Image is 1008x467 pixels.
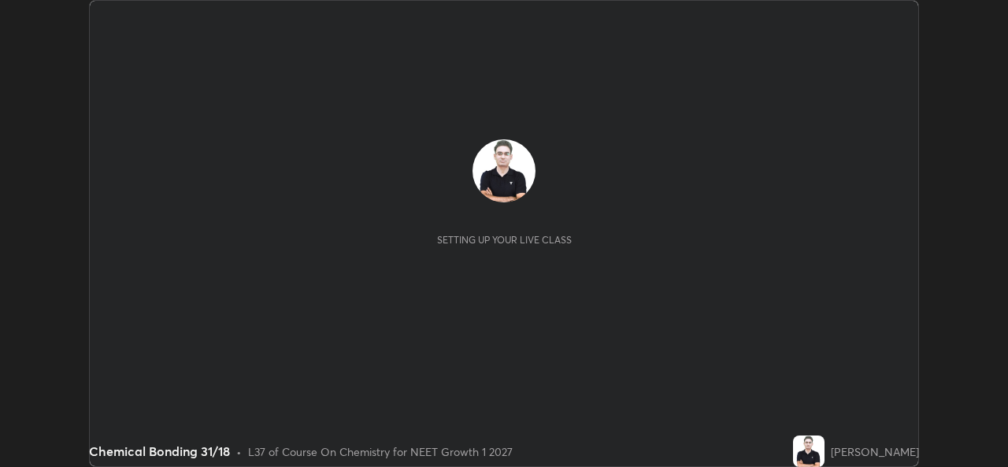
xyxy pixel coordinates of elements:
img: 07289581f5164c24b1d22cb8169adb0f.jpg [793,435,825,467]
div: • [236,443,242,460]
div: [PERSON_NAME] [831,443,919,460]
div: Chemical Bonding 31/18 [89,442,230,461]
div: L37 of Course On Chemistry for NEET Growth 1 2027 [248,443,513,460]
div: Setting up your live class [437,234,572,246]
img: 07289581f5164c24b1d22cb8169adb0f.jpg [472,139,535,202]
